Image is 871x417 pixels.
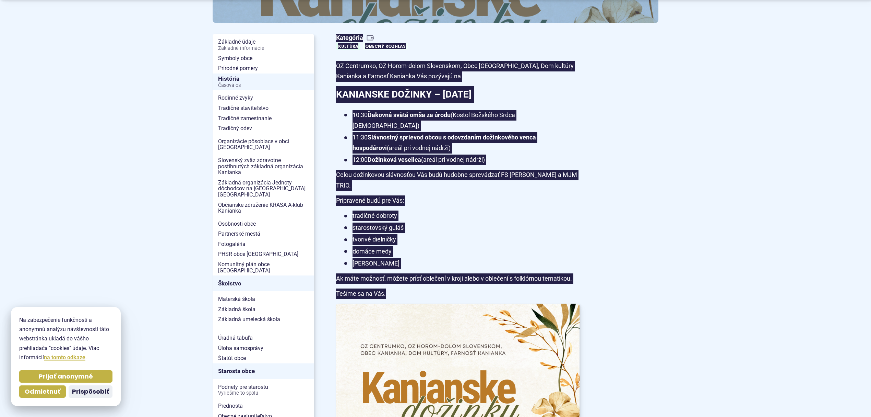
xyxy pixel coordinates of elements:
strong: KANIANSKE DOŽINKY – [DATE] [336,89,472,100]
span: Vyriešme to spolu [218,391,309,396]
a: Tradičný odev [213,123,314,134]
li: starostovský guláš [344,223,580,233]
a: Úradná tabuľa [213,333,314,343]
a: Školstvo [213,275,314,291]
a: Osobnosti obce [213,219,314,229]
span: Partnerské mestá [218,229,309,239]
span: Tradičné zamestnanie [218,113,309,124]
span: Základná umelecká škola [218,314,309,325]
a: Kultúra [336,43,360,50]
li: [PERSON_NAME] [344,258,580,269]
span: Základné informácie [218,46,309,51]
a: Základná organizácia Jednoty dôchodcov na [GEOGRAPHIC_DATA] [GEOGRAPHIC_DATA] [213,178,314,200]
a: PHSR obce [GEOGRAPHIC_DATA] [213,249,314,259]
button: Prijať anonymné [19,370,112,383]
p: Pripravené budú pre Vás: [336,195,580,206]
span: Rodinné zvyky [218,93,309,103]
span: Prednosta [218,401,309,411]
span: Základná škola [218,304,309,315]
strong: Dožinková veselica [368,156,421,163]
span: História [218,74,309,90]
a: na tomto odkaze [44,354,85,361]
p: Ak máte možnosť, môžete prísť oblečení v kroji alebo v oblečení s folklórnou tematikou. [336,273,580,284]
button: Prispôsobiť [69,385,112,398]
a: Partnerské mestá [213,229,314,239]
a: Rodinné zvyky [213,93,314,103]
a: HistóriaČasová os [213,74,314,90]
strong: Slávnostný sprievod obcou s odovzdaním dožinkového venca hospodárovi [353,134,536,151]
a: Organizácie pôsobiace v obci [GEOGRAPHIC_DATA] [213,136,314,153]
a: Štatút obce [213,353,314,363]
span: Úloha samosprávy [218,343,309,353]
span: Slovenský zväz zdravotne postihnutých základná organizácia Kanianka [218,155,309,178]
p: Tešíme sa na Vás. [336,289,580,299]
span: Osobnosti obce [218,219,309,229]
span: Prijať anonymné [39,373,93,381]
a: Obecný rozhlas [363,43,408,50]
span: Prispôsobiť [72,388,109,396]
a: Tradičné staviteľstvo [213,103,314,113]
li: 11:30 (areál pri vodnej nádrži) [344,132,580,153]
a: Slovenský zväz zdravotne postihnutých základná organizácia Kanianka [213,155,314,178]
a: Občianske združenie KRASA A-klub Kanianka [213,200,314,216]
span: Komunitný plán obce [GEOGRAPHIC_DATA] [218,259,309,275]
p: Na zabezpečenie funkčnosti a anonymnú analýzu návštevnosti táto webstránka ukladá do vášho prehli... [19,315,112,362]
p: Celou dožinkovou slávnosťou Vás budú hudobne sprevádzať FS [PERSON_NAME] a MJM TRIO. [336,170,580,191]
a: Komunitný plán obce [GEOGRAPHIC_DATA] [213,259,314,275]
span: Organizácie pôsobiace v obci [GEOGRAPHIC_DATA] [218,136,309,153]
span: Podnety pre starostu [218,382,309,398]
li: tradičné dobroty [344,211,580,221]
span: Kategória [336,34,410,42]
a: Podnety pre starostuVyriešme to spolu [213,382,314,398]
button: Odmietnuť [19,385,66,398]
span: Tradičné staviteľstvo [218,103,309,113]
span: Základná organizácia Jednoty dôchodcov na [GEOGRAPHIC_DATA] [GEOGRAPHIC_DATA] [218,178,309,200]
span: Úradná tabuľa [218,333,309,343]
span: Prírodné pomery [218,63,309,74]
span: Časová os [218,83,309,88]
a: Materská škola [213,294,314,304]
li: 10:30 (Kostol Božského Srdca [DEMOGRAPHIC_DATA]) [344,110,580,131]
a: Prednosta [213,401,314,411]
a: Starosta obce [213,363,314,379]
li: 12:00 (areál pri vodnej nádrži) [344,155,580,165]
strong: Ďakovná svätá omša za úrodu [368,111,451,119]
p: OZ Centrumko, OZ Horom-dolom Slovenskom, Obec [GEOGRAPHIC_DATA], Dom kultúry Kanianka a Farnosť K... [336,61,580,82]
span: Starosta obce [218,366,309,376]
span: Materská škola [218,294,309,304]
a: Symboly obce [213,53,314,64]
li: domáce medy [344,246,580,257]
span: Tradičný odev [218,123,309,134]
li: tvorivé dielničky [344,234,580,245]
span: Štatút obce [218,353,309,363]
span: Odmietnuť [25,388,60,396]
a: Fotogaléria [213,239,314,249]
a: Úloha samosprávy [213,343,314,353]
a: Tradičné zamestnanie [213,113,314,124]
span: Školstvo [218,278,309,289]
a: Základná umelecká škola [213,314,314,325]
a: Základná škola [213,304,314,315]
span: Základné údaje [218,37,309,53]
span: PHSR obce [GEOGRAPHIC_DATA] [218,249,309,259]
span: Symboly obce [218,53,309,64]
a: Prírodné pomery [213,63,314,74]
span: Občianske združenie KRASA A-klub Kanianka [218,200,309,216]
a: Základné údajeZákladné informácie [213,37,314,53]
span: Fotogaléria [218,239,309,249]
